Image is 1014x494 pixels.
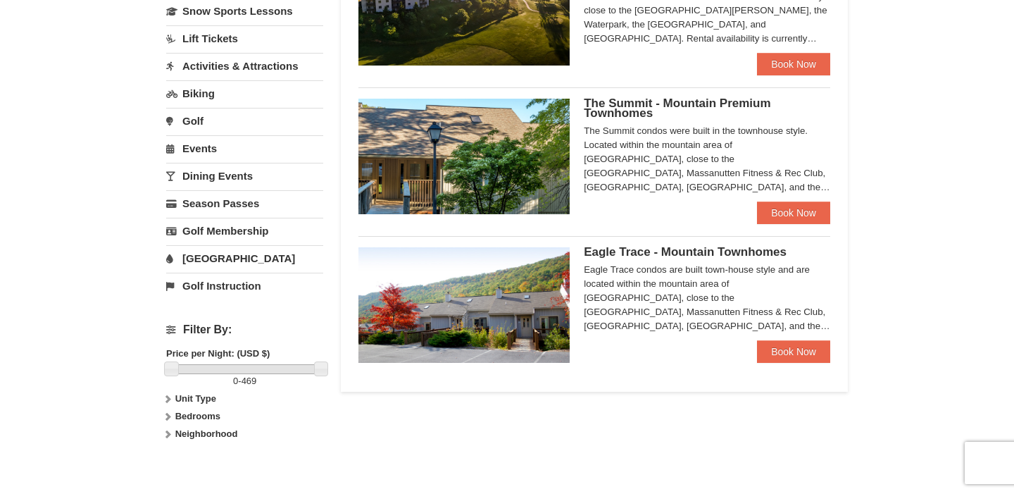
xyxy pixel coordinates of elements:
[175,393,216,404] strong: Unit Type
[757,340,830,363] a: Book Now
[166,135,323,161] a: Events
[166,245,323,271] a: [GEOGRAPHIC_DATA]
[166,374,323,388] label: -
[166,218,323,244] a: Golf Membership
[166,190,323,216] a: Season Passes
[242,376,257,386] span: 469
[166,80,323,106] a: Biking
[584,263,830,333] div: Eagle Trace condos are built town-house style and are located within the mountain area of [GEOGRA...
[166,273,323,299] a: Golf Instruction
[757,53,830,75] a: Book Now
[584,124,830,194] div: The Summit condos were built in the townhouse style. Located within the mountain area of [GEOGRAP...
[166,348,270,359] strong: Price per Night: (USD $)
[584,245,787,259] span: Eagle Trace - Mountain Townhomes
[175,428,238,439] strong: Neighborhood
[166,25,323,51] a: Lift Tickets
[358,99,570,214] img: 19219034-1-0eee7e00.jpg
[166,163,323,189] a: Dining Events
[358,247,570,363] img: 19218983-1-9b289e55.jpg
[175,411,220,421] strong: Bedrooms
[166,108,323,134] a: Golf
[233,376,238,386] span: 0
[584,97,770,120] span: The Summit - Mountain Premium Townhomes
[166,323,323,336] h4: Filter By:
[166,53,323,79] a: Activities & Attractions
[757,202,830,224] a: Book Now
